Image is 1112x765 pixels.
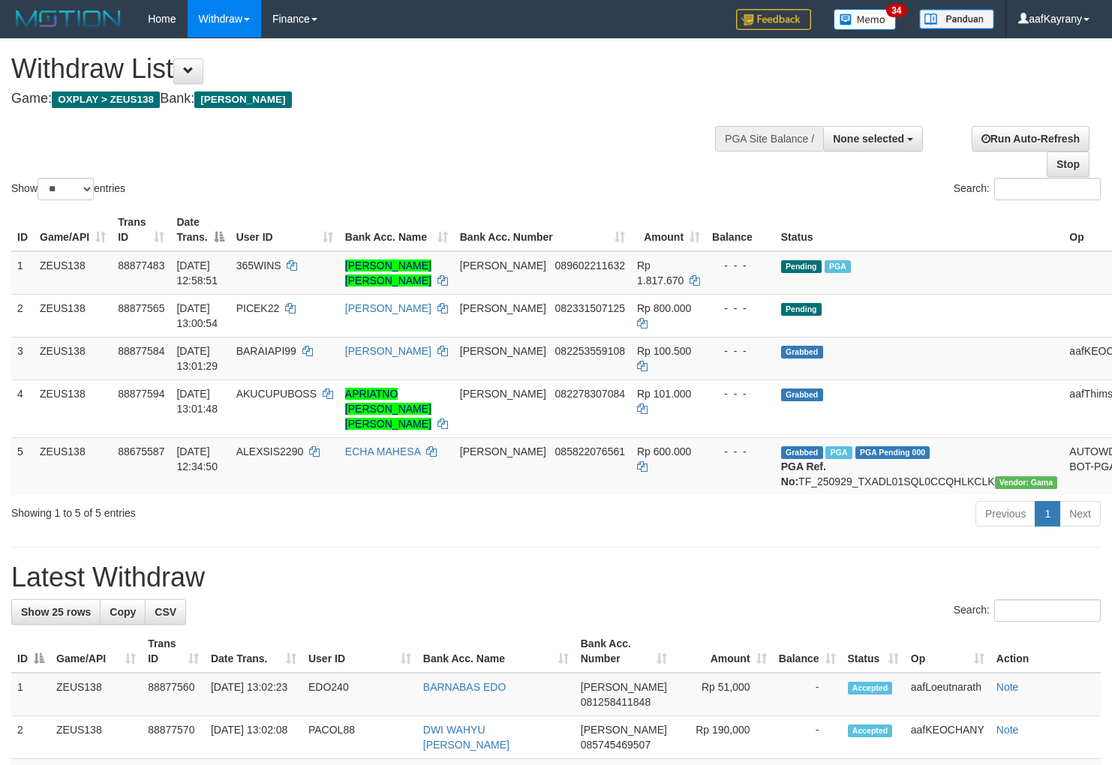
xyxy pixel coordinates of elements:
[142,630,205,673] th: Trans ID: activate to sort column ascending
[176,345,218,372] span: [DATE] 13:01:29
[555,445,625,457] span: Copy 085822076561 to clipboard
[848,682,893,694] span: Accepted
[302,673,417,716] td: EDO240
[11,379,34,437] td: 4
[773,630,842,673] th: Balance: activate to sort column ascending
[905,673,990,716] td: aafLoeutnarath
[11,178,125,200] label: Show entries
[34,379,112,437] td: ZEUS138
[775,208,1064,251] th: Status
[118,345,164,357] span: 88877584
[460,259,546,271] span: [PERSON_NAME]
[781,346,823,358] span: Grabbed
[990,630,1101,673] th: Action
[11,562,1101,592] h1: Latest Withdraw
[637,388,691,400] span: Rp 101.000
[673,630,773,673] th: Amount: activate to sort column ascending
[855,446,930,459] span: PGA Pending
[11,599,101,625] a: Show 25 rows
[842,630,905,673] th: Status: activate to sort column ascending
[236,345,296,357] span: BARAIAPI99
[11,716,50,759] td: 2
[1035,501,1060,526] a: 1
[110,606,136,618] span: Copy
[155,606,176,618] span: CSV
[823,126,923,151] button: None selected
[555,345,625,357] span: Copy 082253559108 to clipboard
[34,294,112,337] td: ZEUS138
[50,716,142,759] td: ZEUS138
[637,259,684,286] span: Rp 1.817.670
[994,178,1101,200] input: Search:
[736,9,811,30] img: Feedback.jpg
[673,716,773,759] td: Rp 190,000
[142,716,205,759] td: 88877570
[194,91,291,108] span: [PERSON_NAME]
[773,716,842,759] td: -
[637,445,691,457] span: Rp 600.000
[34,437,112,495] td: ZEUS138
[38,178,94,200] select: Showentries
[11,630,50,673] th: ID: activate to sort column descending
[712,386,769,401] div: - - -
[417,630,575,673] th: Bank Acc. Name: activate to sort column ascending
[712,444,769,459] div: - - -
[345,388,431,430] a: APRIATNO [PERSON_NAME] [PERSON_NAME]
[176,302,218,329] span: [DATE] 13:00:54
[631,208,706,251] th: Amount: activate to sort column ascending
[423,724,509,751] a: DWI WAHYU [PERSON_NAME]
[236,445,304,457] span: ALEXSIS2290
[905,630,990,673] th: Op: activate to sort column ascending
[460,388,546,400] span: [PERSON_NAME]
[555,259,625,271] span: Copy 089602211632 to clipboard
[302,630,417,673] th: User ID: activate to sort column ascending
[706,208,775,251] th: Balance
[996,724,1019,736] a: Note
[781,388,823,401] span: Grabbed
[142,673,205,716] td: 88877560
[112,208,170,251] th: Trans ID: activate to sort column ascending
[715,126,823,151] div: PGA Site Balance /
[460,345,546,357] span: [PERSON_NAME]
[145,599,186,625] a: CSV
[50,673,142,716] td: ZEUS138
[555,388,625,400] span: Copy 082278307084 to clipboard
[773,673,842,716] td: -
[637,345,691,357] span: Rp 100.500
[825,446,852,459] span: Marked by aafpengsreynich
[205,716,302,759] td: [DATE] 13:02:08
[919,9,994,29] img: panduan.png
[21,606,91,618] span: Show 25 rows
[637,302,691,314] span: Rp 800.000
[581,724,667,736] span: [PERSON_NAME]
[555,302,625,314] span: Copy 082331507125 to clipboard
[11,208,34,251] th: ID
[454,208,631,251] th: Bank Acc. Number: activate to sort column ascending
[575,630,673,673] th: Bank Acc. Number: activate to sort column ascending
[775,437,1064,495] td: TF_250929_TXADL01SQL0CCQHLKCLK
[34,337,112,379] td: ZEUS138
[170,208,230,251] th: Date Trans.: activate to sort column descending
[34,251,112,295] td: ZEUS138
[781,446,823,459] span: Grabbed
[11,437,34,495] td: 5
[581,696,651,708] span: Copy 081258411848 to clipboard
[995,476,1058,489] span: Vendor URL: https://trx31.1velocity.biz
[176,259,218,286] span: [DATE] 12:58:51
[975,501,1035,526] a: Previous
[118,302,164,314] span: 88877565
[712,258,769,273] div: - - -
[954,599,1101,622] label: Search:
[118,388,164,400] span: 88877594
[302,716,417,759] td: PACOL88
[11,7,125,30] img: MOTION_logo.png
[673,673,773,716] td: Rp 51,000
[833,133,904,145] span: None selected
[11,337,34,379] td: 3
[11,294,34,337] td: 2
[345,445,420,457] a: ECHA MAHESA
[712,343,769,358] div: - - -
[11,91,726,106] h4: Game: Bank:
[848,724,893,737] span: Accepted
[118,259,164,271] span: 88877483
